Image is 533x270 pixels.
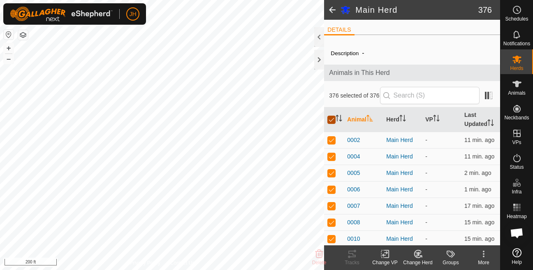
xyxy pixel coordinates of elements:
[464,153,494,160] span: Oct 11, 2025, 9:04 AM
[336,259,368,266] div: Tracks
[399,116,406,123] p-sorticon: Activate to sort
[130,259,160,267] a: Privacy Policy
[366,116,373,123] p-sorticon: Activate to sort
[386,152,419,161] div: Main Herd
[422,107,461,132] th: VP
[425,202,427,209] app-display-virtual-paddock-transition: -
[10,7,113,21] img: Gallagher Logo
[380,87,480,104] input: Search (S)
[464,170,491,176] span: Oct 11, 2025, 9:13 AM
[347,136,360,144] span: 0002
[505,16,528,21] span: Schedules
[4,54,14,64] button: –
[512,189,521,194] span: Infra
[467,259,500,266] div: More
[464,235,494,242] span: Oct 11, 2025, 8:59 AM
[386,136,419,144] div: Main Herd
[329,91,380,100] span: 376 selected of 376
[359,46,367,60] span: -
[18,30,28,40] button: Map Layers
[464,137,494,143] span: Oct 11, 2025, 9:03 AM
[464,219,494,226] span: Oct 11, 2025, 9:00 AM
[464,186,491,193] span: Oct 11, 2025, 9:13 AM
[425,219,427,226] app-display-virtual-paddock-transition: -
[347,185,360,194] span: 0006
[505,221,529,245] div: Open chat
[386,202,419,210] div: Main Herd
[386,185,419,194] div: Main Herd
[324,26,354,35] li: DETAILS
[504,115,529,120] span: Neckbands
[501,245,533,268] a: Help
[4,43,14,53] button: +
[425,235,427,242] app-display-virtual-paddock-transition: -
[434,259,467,266] div: Groups
[487,121,494,127] p-sorticon: Activate to sort
[368,259,401,266] div: Change VP
[425,137,427,143] app-display-virtual-paddock-transition: -
[170,259,195,267] a: Contact Us
[425,153,427,160] app-display-virtual-paddock-transition: -
[512,260,522,265] span: Help
[386,218,419,227] div: Main Herd
[461,107,500,132] th: Last Updated
[425,186,427,193] app-display-virtual-paddock-transition: -
[386,235,419,243] div: Main Herd
[510,165,524,170] span: Status
[510,66,523,71] span: Herds
[401,259,434,266] div: Change Herd
[347,152,360,161] span: 0004
[336,116,342,123] p-sorticon: Activate to sort
[331,50,359,56] label: Description
[383,107,422,132] th: Herd
[329,68,495,78] span: Animals in This Herd
[386,169,419,177] div: Main Herd
[4,30,14,40] button: Reset Map
[508,91,526,95] span: Animals
[347,235,360,243] span: 0010
[425,170,427,176] app-display-virtual-paddock-transition: -
[355,5,478,15] h2: Main Herd
[129,10,136,19] span: JH
[347,218,360,227] span: 0008
[503,41,530,46] span: Notifications
[478,4,492,16] span: 376
[433,116,440,123] p-sorticon: Activate to sort
[344,107,383,132] th: Animal
[347,202,360,210] span: 0007
[347,169,360,177] span: 0005
[507,214,527,219] span: Heatmap
[464,202,494,209] span: Oct 11, 2025, 8:58 AM
[512,140,521,145] span: VPs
